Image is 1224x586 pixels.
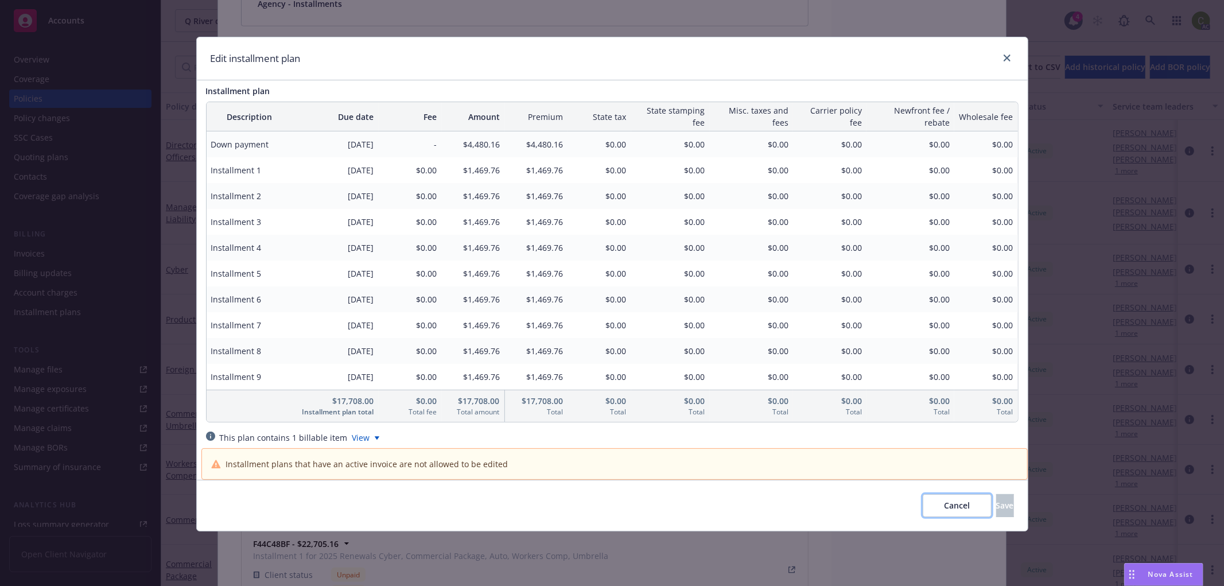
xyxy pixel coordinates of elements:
span: $0.00 [714,395,789,407]
span: $4,480.16 [446,138,500,150]
span: [DATE] [297,267,374,280]
span: Installment plan [206,86,270,96]
span: $0.00 [636,267,705,280]
span: [DATE] [297,293,374,305]
span: [DATE] [297,216,374,228]
button: Nova Assist [1124,563,1203,586]
span: Total fee [383,407,437,417]
span: $0.00 [636,138,705,150]
span: $4,480.16 [510,138,564,150]
span: State tax [573,111,627,123]
span: Carrier policy fee [798,104,862,129]
span: $0.00 [636,164,705,176]
span: $0.00 [573,242,627,254]
span: Total [510,407,564,417]
span: [DATE] [297,371,374,383]
span: Total [798,407,862,417]
span: $0.00 [714,371,789,383]
span: $1,469.76 [446,345,500,357]
span: $0.00 [383,190,437,202]
span: $1,469.76 [510,345,564,357]
span: $0.00 [798,216,862,228]
span: $0.00 [636,216,705,228]
span: $1,469.76 [446,216,500,228]
span: $0.00 [573,319,627,331]
span: $1,469.76 [446,319,500,331]
span: $0.00 [798,345,862,357]
span: $17,708.00 [510,395,564,407]
span: $0.00 [798,319,862,331]
span: [DATE] [297,190,374,202]
span: $0.00 [714,345,789,357]
span: $0.00 [714,293,789,305]
span: Installment 3 [211,216,288,228]
span: Total [714,407,789,417]
span: $1,469.76 [510,190,564,202]
span: $0.00 [798,267,862,280]
span: $0.00 [383,293,437,305]
div: View [352,432,379,444]
span: $0.00 [636,242,705,254]
span: $0.00 [636,371,705,383]
span: $0.00 [573,138,627,150]
span: $1,469.76 [446,164,500,176]
span: Premium [510,111,564,123]
span: $0.00 [714,242,789,254]
span: $0.00 [798,395,862,407]
span: Installment 1 [211,164,288,176]
span: $1,469.76 [446,371,500,383]
span: $0.00 [636,190,705,202]
span: $0.00 [636,345,705,357]
span: $0.00 [573,267,627,280]
span: $0.00 [714,138,789,150]
span: Total [573,407,627,417]
span: $1,469.76 [510,371,564,383]
span: $1,469.76 [510,242,564,254]
span: $0.00 [636,293,705,305]
span: $0.00 [798,371,862,383]
span: $0.00 [636,395,705,407]
span: $0.00 [573,345,627,357]
span: [DATE] [297,319,374,331]
span: $0.00 [714,319,789,331]
span: $1,469.76 [510,164,564,176]
span: Misc. taxes and fees [714,104,789,129]
span: State stamping fee [636,104,705,129]
span: $0.00 [383,395,437,407]
span: $0.00 [798,242,862,254]
span: $1,469.76 [446,293,500,305]
span: $0.00 [573,216,627,228]
span: $0.00 [636,319,705,331]
span: $0.00 [714,267,789,280]
span: Due date [297,111,374,123]
span: Description [211,111,288,123]
span: $0.00 [573,164,627,176]
span: [DATE] [297,345,374,357]
span: Installment plan total [297,407,374,417]
span: Installment 2 [211,190,288,202]
span: $0.00 [383,371,437,383]
span: $0.00 [383,267,437,280]
span: $1,469.76 [510,293,564,305]
span: $0.00 [714,164,789,176]
span: $0.00 [573,395,627,407]
span: $0.00 [383,319,437,331]
span: $1,469.76 [446,242,500,254]
span: $0.00 [383,216,437,228]
span: Installment 6 [211,293,288,305]
span: Down payment [211,138,288,150]
span: $1,469.76 [446,267,500,280]
span: Installment 8 [211,345,288,357]
span: [DATE] [297,138,374,150]
span: $0.00 [798,138,862,150]
span: Total amount [446,407,500,417]
span: $0.00 [798,293,862,305]
div: Drag to move [1125,564,1139,585]
span: $0.00 [573,371,627,383]
span: $0.00 [573,190,627,202]
span: $1,469.76 [510,319,564,331]
span: Installment 7 [211,319,288,331]
span: $17,708.00 [446,395,500,407]
div: This plan contains 1 billable item [220,432,348,444]
span: $0.00 [383,345,437,357]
